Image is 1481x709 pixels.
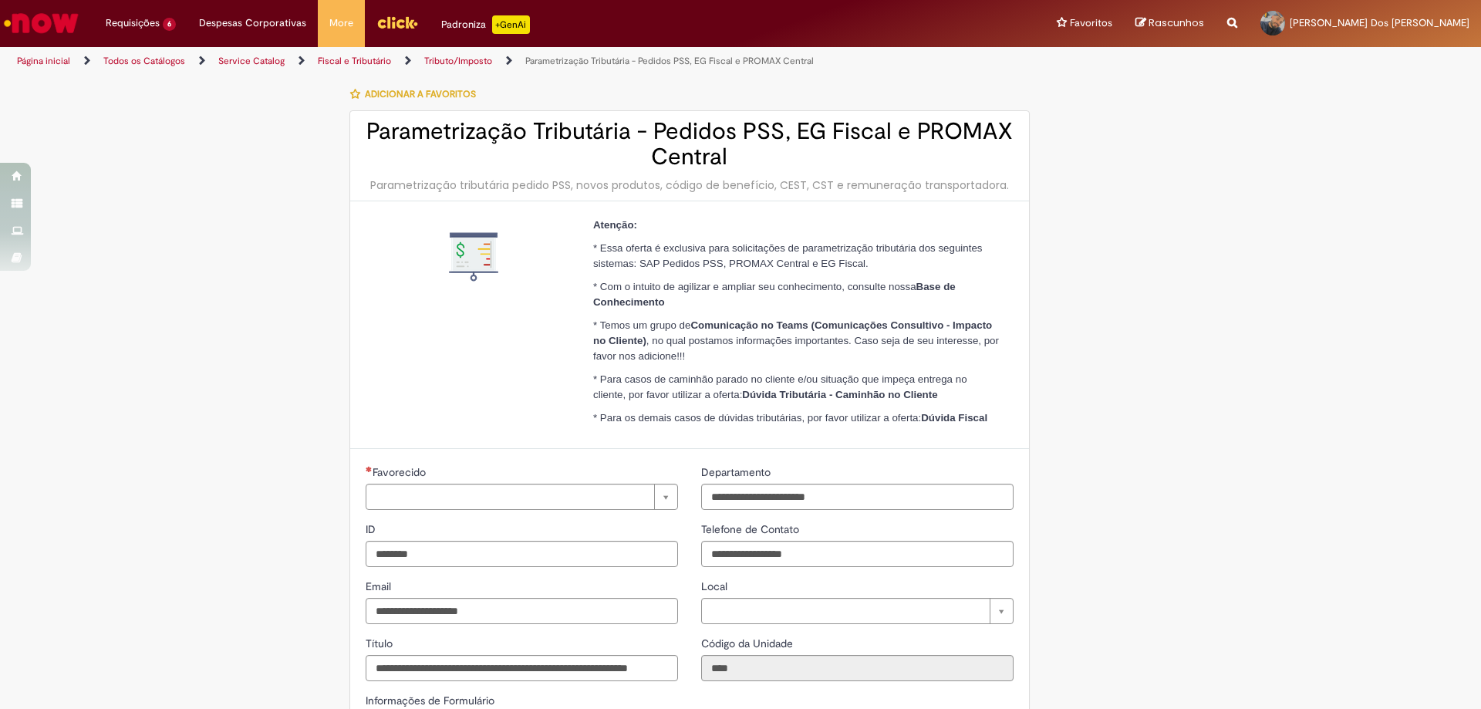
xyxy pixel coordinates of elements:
[1149,15,1204,30] span: Rascunhos
[701,579,730,593] span: Local
[373,465,429,479] span: Necessários - Favorecido
[329,15,353,31] span: More
[103,55,185,67] a: Todos os Catálogos
[701,598,1014,624] a: Limpar campo Local
[366,598,678,624] input: Email
[163,18,176,31] span: 6
[492,15,530,34] p: +GenAi
[701,541,1014,567] input: Telefone de Contato
[593,412,987,424] span: * Para os demais casos de dúvidas tributárias, por favor utilizar a oferta:
[366,579,394,593] span: Email
[1290,16,1469,29] span: [PERSON_NAME] Dos [PERSON_NAME]
[376,11,418,34] img: click_logo_yellow_360x200.png
[525,55,814,67] a: Parametrização Tributária - Pedidos PSS, EG Fiscal e PROMAX Central
[106,15,160,31] span: Requisições
[593,281,956,308] strong: Base de Conhecimento
[449,232,498,282] img: Parametrização Tributária - Pedidos PSS, EG Fiscal e PROMAX Central
[366,119,1014,170] h2: Parametrização Tributária - Pedidos PSS, EG Fiscal e PROMAX Central
[366,694,494,707] label: Informações de Formulário
[701,636,796,650] span: Somente leitura - Código da Unidade
[701,655,1014,681] input: Código da Unidade
[366,636,396,650] span: Título
[366,522,379,536] span: ID
[17,55,70,67] a: Página inicial
[366,655,678,681] input: Título
[424,55,492,67] a: Tributo/Imposto
[218,55,285,67] a: Service Catalog
[593,319,999,362] span: * Temos um grupo de , no qual postamos informações importantes. Caso seja de seu interesse, por f...
[366,177,1014,193] div: Parametrização tributária pedido PSS, novos produtos, código de benefício, CEST, CST e remuneraçã...
[366,484,678,510] a: Limpar campo Favorecido
[1070,15,1112,31] span: Favoritos
[593,219,637,231] span: Atenção:
[366,466,373,472] span: Necessários
[199,15,306,31] span: Despesas Corporativas
[701,465,774,479] span: Departamento
[701,636,796,651] label: Somente leitura - Código da Unidade
[701,484,1014,510] input: Departamento
[349,78,484,110] button: Adicionar a Favoritos
[593,373,967,400] span: * Para casos de caminhão parado no cliente e/ou situação que impeça entrega no cliente, por favor...
[701,522,802,536] span: Telefone de Contato
[742,389,937,400] strong: Dúvida Tributária - Caminhão no Cliente
[318,55,391,67] a: Fiscal e Tributário
[365,88,476,100] span: Adicionar a Favoritos
[921,412,987,424] strong: Dúvida Fiscal
[1135,16,1204,31] a: Rascunhos
[366,541,678,567] input: ID
[12,47,976,76] ul: Trilhas de página
[2,8,81,39] img: ServiceNow
[593,281,956,308] span: * Com o intuito de agilizar e ampliar seu conhecimento, consulte nossa
[593,242,983,269] span: * Essa oferta é exclusiva para solicitações de parametrização tributária dos seguintes sistemas: ...
[441,15,530,34] div: Padroniza
[593,319,992,346] strong: Comunicação no Teams (Comunicações Consultivo - Impacto no Cliente)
